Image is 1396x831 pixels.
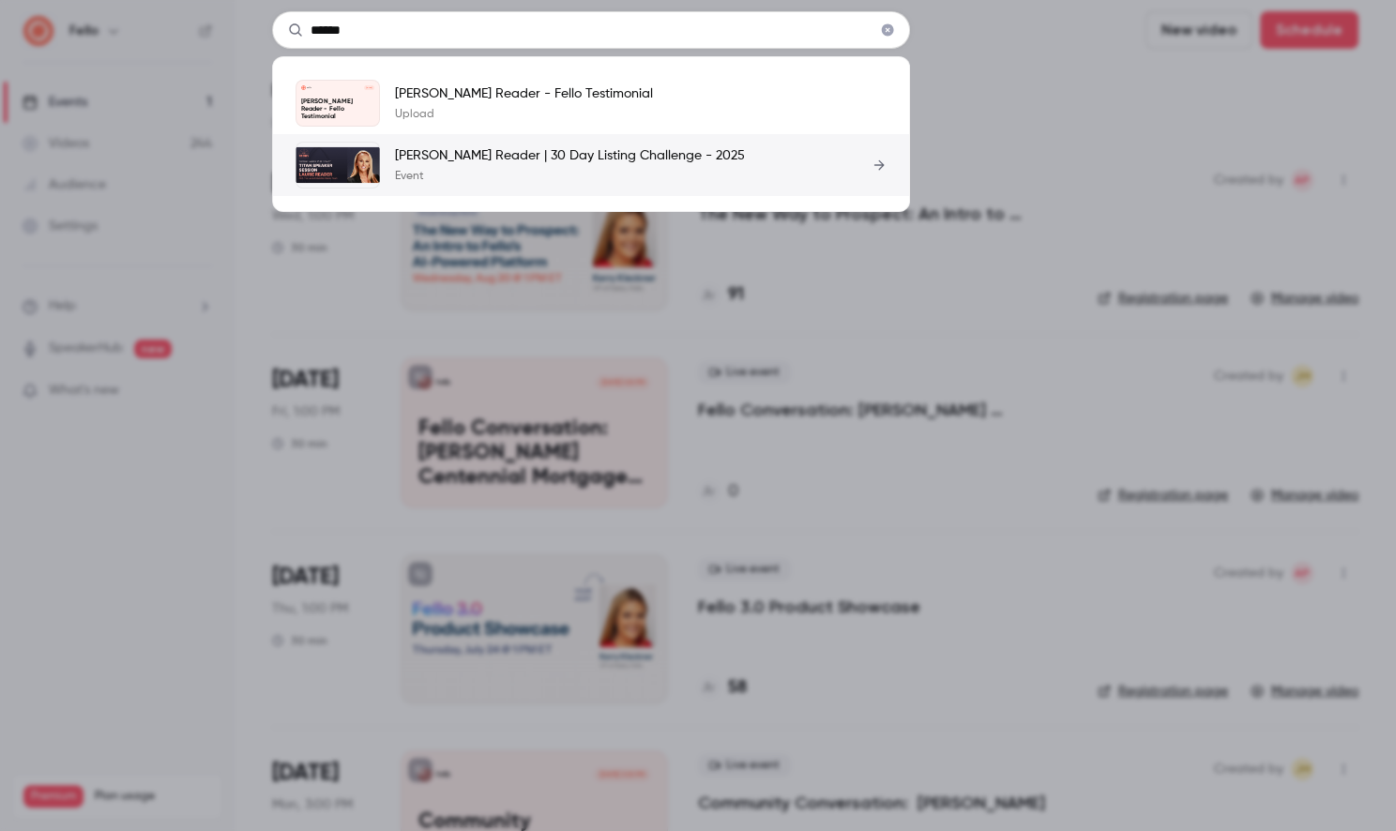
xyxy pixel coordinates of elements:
[395,146,745,165] p: [PERSON_NAME] Reader | 30 Day Listing Challenge - 2025
[395,84,653,103] p: [PERSON_NAME] Reader - Fello Testimonial
[296,142,380,189] img: Laurie Reader | 30 Day Listing Challenge - 2025
[395,169,745,184] p: Event
[301,98,374,121] p: [PERSON_NAME] Reader - Fello Testimonial
[301,85,305,89] img: Laurie Finkelstein Reader - Fello Testimonial
[872,15,903,45] button: Clear
[307,86,311,89] p: Fello
[395,107,653,122] p: Upload
[364,85,374,89] span: [DATE]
